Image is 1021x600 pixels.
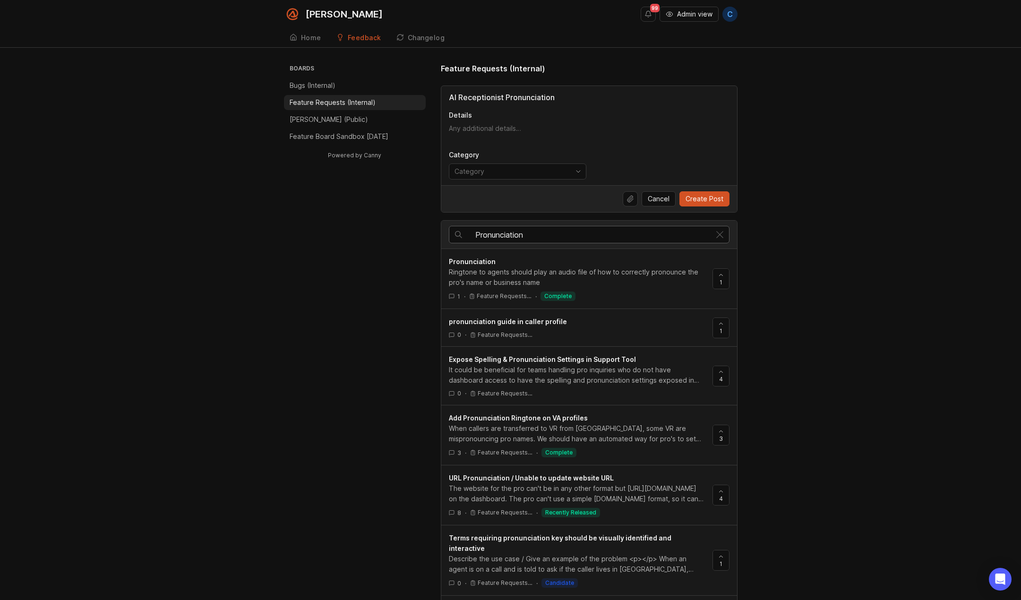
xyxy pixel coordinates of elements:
[465,331,466,339] div: ·
[642,191,676,206] button: Cancel
[284,6,301,23] img: Smith.ai logo
[457,331,461,339] span: 0
[306,9,383,19] div: [PERSON_NAME]
[545,449,573,456] p: complete
[449,267,705,288] div: Ringtone to agents should play an audio file of how to correctly pronounce the pro's name or busi...
[465,579,466,587] div: ·
[660,7,719,22] button: Admin view
[478,449,532,456] p: Feature Requests…
[712,268,729,289] button: 1
[449,473,712,517] a: URL Pronunciation / Unable to update website URLThe website for the pro can't be in any other for...
[391,28,451,48] a: Changelog
[712,425,729,446] button: 3
[719,495,723,503] span: 4
[457,292,460,300] span: 1
[712,485,729,506] button: 4
[722,7,738,22] button: C
[290,98,376,107] p: Feature Requests (Internal)
[449,124,729,143] textarea: Details
[449,317,567,326] span: pronunciation guide in caller profile
[301,34,321,41] div: Home
[712,366,729,386] button: 4
[455,166,570,177] input: Category
[331,28,387,48] a: Feedback
[290,132,388,141] p: Feature Board Sandbox [DATE]
[408,34,445,41] div: Changelog
[449,554,705,574] div: Describe the use case / Give an example of the problem <p></p> When an agent is on a call and is ...
[679,191,729,206] button: Create Post
[686,194,723,204] span: Create Post
[284,112,426,127] a: [PERSON_NAME] (Public)
[449,474,614,482] span: URL Pronunciation / Unable to update website URL
[457,579,461,587] span: 0
[449,533,712,588] a: Terms requiring pronunciation key should be visually identified and interactiveDescribe the use c...
[457,389,461,397] span: 0
[284,78,426,93] a: Bugs (Internal)
[478,509,532,516] p: Feature Requests…
[478,331,532,339] p: Feature Requests…
[284,95,426,110] a: Feature Requests (Internal)
[477,292,532,300] p: Feature Requests…
[284,28,327,48] a: Home
[441,63,545,74] h1: Feature Requests (Internal)
[650,4,660,12] span: 99
[464,292,465,300] div: ·
[720,560,722,568] span: 1
[288,63,426,76] h3: Boards
[989,568,1012,591] div: Open Intercom Messenger
[348,34,381,41] div: Feedback
[544,292,572,300] p: complete
[478,579,532,587] p: Feature Requests…
[326,150,383,161] a: Powered by Canny
[449,317,712,339] a: pronunciation guide in caller profile0·Feature Requests…
[465,389,466,397] div: ·
[712,317,729,338] button: 1
[536,509,538,517] div: ·
[545,509,596,516] p: recently released
[449,355,636,363] span: Expose Spelling & Pronunciation Settings in Support Tool
[720,327,722,335] span: 1
[449,111,729,120] p: Details
[465,509,466,517] div: ·
[449,92,729,103] input: Title
[284,129,426,144] a: Feature Board Sandbox [DATE]
[648,194,669,204] span: Cancel
[623,191,638,206] button: Upload file
[290,81,335,90] p: Bugs (Internal)
[449,413,712,457] a: Add Pronunciation Ringtone on VA profilesWhen callers are transferred to VR from [GEOGRAPHIC_DATA...
[475,230,711,240] input: Search…
[449,414,588,422] span: Add Pronunciation Ringtone on VA profiles
[457,449,461,457] span: 3
[727,9,733,20] span: C
[449,163,586,180] div: toggle menu
[536,449,538,457] div: ·
[720,278,722,286] span: 1
[535,292,537,300] div: ·
[536,579,538,587] div: ·
[449,534,671,552] span: Terms requiring pronunciation key should be visually identified and interactive
[719,375,723,383] span: 4
[449,257,712,301] a: PronunciationRingtone to agents should play an audio file of how to correctly pronounce the pro's...
[449,150,586,160] p: Category
[641,7,656,22] button: Notifications
[545,579,574,587] p: candidate
[465,449,466,457] div: ·
[449,365,705,386] div: It could be beneficial for teams handling pro inquiries who do not have dashboard access to have ...
[290,115,368,124] p: [PERSON_NAME] (Public)
[712,550,729,571] button: 1
[677,9,712,19] span: Admin view
[571,168,586,175] svg: toggle icon
[457,509,461,517] span: 8
[478,390,532,397] p: Feature Requests…
[449,354,712,397] a: Expose Spelling & Pronunciation Settings in Support ToolIt could be beneficial for teams handling...
[719,435,723,443] span: 3
[449,423,705,444] div: When callers are transferred to VR from [GEOGRAPHIC_DATA], some VR are mispronouncing pro names. ...
[449,257,496,266] span: Pronunciation
[449,483,705,504] div: The website for the pro can't be in any other format but [URL][DOMAIN_NAME] on the dashboard. The...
